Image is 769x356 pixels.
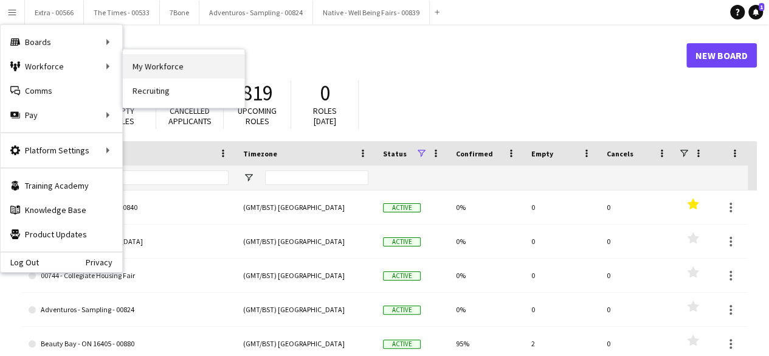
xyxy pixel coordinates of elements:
button: Extra - 00566 [25,1,84,24]
div: 0 [524,293,599,326]
div: Pay [1,103,122,127]
div: (GMT/BST) [GEOGRAPHIC_DATA] [236,225,376,258]
a: 1 [748,5,763,19]
a: Native - Well Being Fairs - 00840 [29,190,229,225]
button: Open Filter Menu [243,172,254,183]
div: (GMT/BST) [GEOGRAPHIC_DATA] [236,259,376,292]
a: 00743 - FSL [GEOGRAPHIC_DATA] [29,225,229,259]
div: 0 [524,190,599,224]
input: Board name Filter Input [50,170,229,185]
div: Workforce [1,54,122,79]
div: 0 [524,259,599,292]
a: Adventuros - Sampling - 00824 [29,293,229,327]
a: Training Academy [1,173,122,198]
span: Confirmed [456,149,493,158]
span: Active [383,237,421,246]
span: 1 [759,3,764,11]
a: Log Out [1,257,39,267]
div: 0% [449,190,524,224]
span: Active [383,203,421,212]
div: 0 [599,293,675,326]
span: 0 [320,80,330,106]
div: 0 [599,225,675,258]
span: 819 [242,80,273,106]
span: Cancelled applicants [168,105,212,127]
span: Cancels [607,149,633,158]
a: 00744 - Collegiate Housing Fair [29,259,229,293]
span: Active [383,305,421,315]
span: Upcoming roles [238,105,277,127]
div: 0 [524,225,599,258]
div: 0% [449,293,524,326]
div: Platform Settings [1,138,122,162]
a: New Board [686,43,757,68]
span: Empty [531,149,553,158]
div: (GMT/BST) [GEOGRAPHIC_DATA] [236,190,376,224]
a: Comms [1,79,122,103]
button: Native - Well Being Fairs - 00839 [313,1,430,24]
div: 0 [599,190,675,224]
button: Adventuros - Sampling - 00824 [199,1,313,24]
a: Recruiting [123,79,244,103]
a: My Workforce [123,54,244,79]
a: Product Updates [1,222,122,246]
div: 0% [449,259,524,292]
a: Privacy [86,257,122,267]
h1: Boards [21,46,686,65]
div: (GMT/BST) [GEOGRAPHIC_DATA] [236,293,376,326]
input: Timezone Filter Input [265,170,368,185]
div: 0% [449,225,524,258]
a: Knowledge Base [1,198,122,222]
span: Status [383,149,407,158]
span: Active [383,271,421,281]
span: Active [383,340,421,349]
div: 0 [599,259,675,292]
button: 7Bone [160,1,199,24]
span: Timezone [243,149,277,158]
span: Roles [DATE] [313,105,337,127]
button: The Times - 00533 [84,1,160,24]
div: Boards [1,30,122,54]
